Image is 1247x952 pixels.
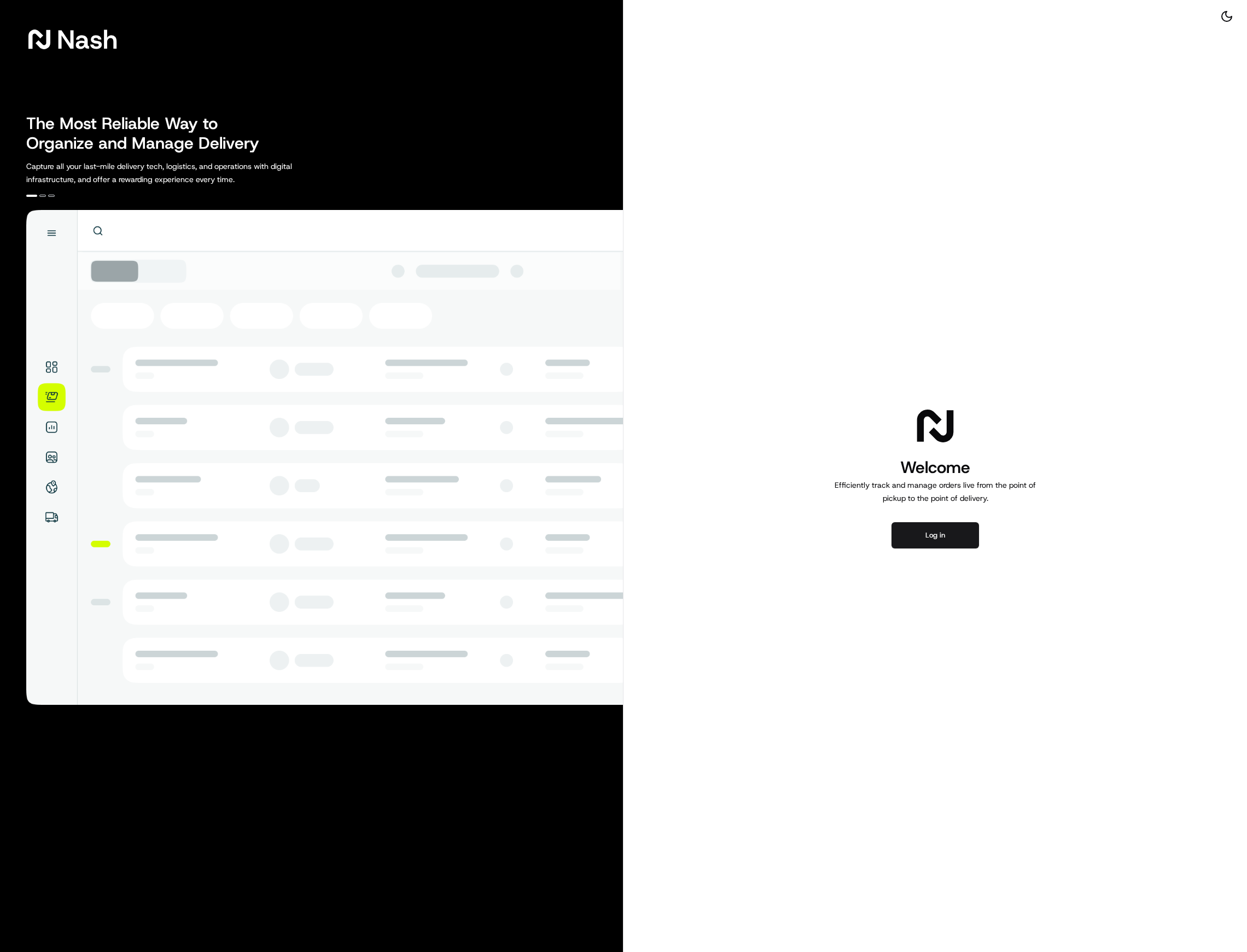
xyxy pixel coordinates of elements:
[891,522,979,548] button: Log in
[830,457,1040,478] h1: Welcome
[57,28,118,50] span: Nash
[26,160,341,186] p: Capture all your last-mile delivery tech, logistics, and operations with digital infrastructure, ...
[26,210,623,705] img: illustration
[26,114,271,153] h2: The Most Reliable Way to Organize and Manage Delivery
[830,478,1040,505] p: Efficiently track and manage orders live from the point of pickup to the point of delivery.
